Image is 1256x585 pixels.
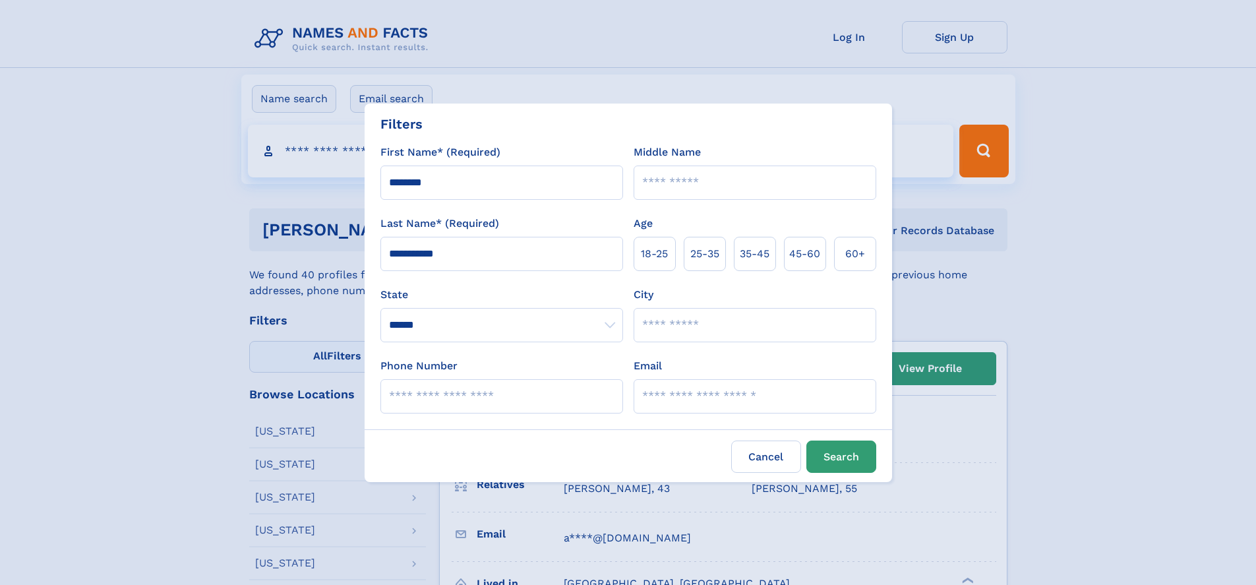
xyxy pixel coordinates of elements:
label: Cancel [731,441,801,473]
label: First Name* (Required) [380,144,500,160]
label: State [380,287,623,303]
div: Filters [380,114,423,134]
label: City [634,287,653,303]
span: 35‑45 [740,246,769,262]
label: Middle Name [634,144,701,160]
span: 60+ [845,246,865,262]
button: Search [806,441,876,473]
span: 45‑60 [789,246,820,262]
label: Age [634,216,653,231]
label: Last Name* (Required) [380,216,499,231]
label: Email [634,358,662,374]
span: 25‑35 [690,246,719,262]
label: Phone Number [380,358,458,374]
span: 18‑25 [641,246,668,262]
